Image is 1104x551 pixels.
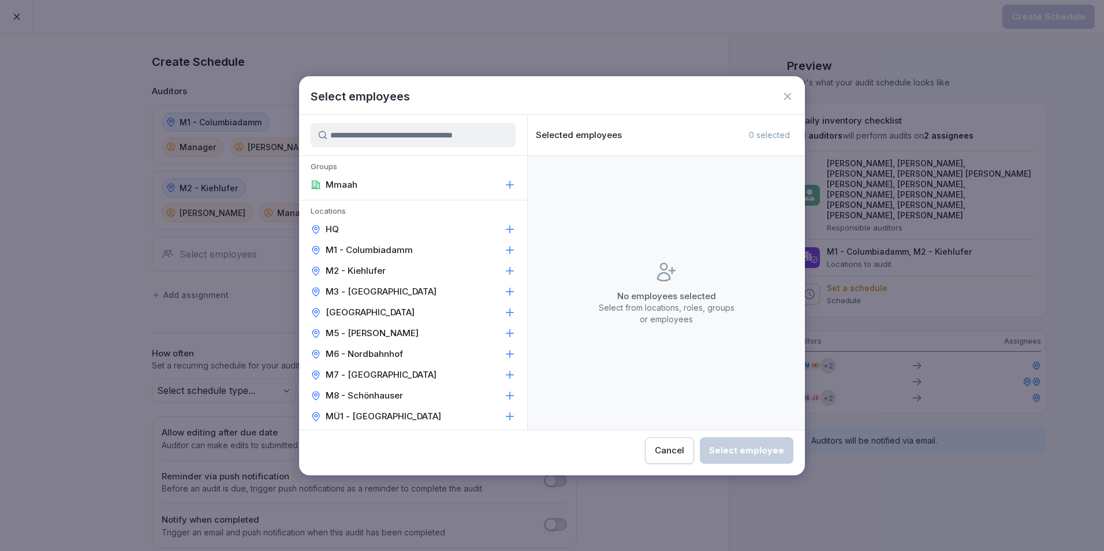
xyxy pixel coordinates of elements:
p: M3 - [GEOGRAPHIC_DATA] [326,286,437,297]
p: Locations [299,206,527,219]
p: M8 - Schönhauser [326,390,403,401]
p: Mmaah [326,179,357,191]
div: Select employee [709,444,784,457]
p: [GEOGRAPHIC_DATA] [326,307,415,318]
p: Selected employees [536,130,622,140]
p: M5 - [PERSON_NAME] [326,327,419,339]
button: Cancel [645,437,694,464]
p: MÜ1 - [GEOGRAPHIC_DATA] [326,411,441,422]
p: M7 - [GEOGRAPHIC_DATA] [326,369,437,381]
h1: Select employees [311,88,410,105]
p: M2 - Kiehlufer [326,265,386,277]
p: Select from locations, roles, groups or employees [597,302,736,325]
p: M1 - Columbiadamm [326,244,413,256]
p: M6 - Nordbahnhof [326,348,403,360]
div: Cancel [655,444,684,457]
button: Select employee [700,437,793,464]
p: 0 selected [749,130,790,140]
p: No employees selected [597,291,736,302]
p: HQ [326,224,339,235]
p: Groups [299,162,527,174]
